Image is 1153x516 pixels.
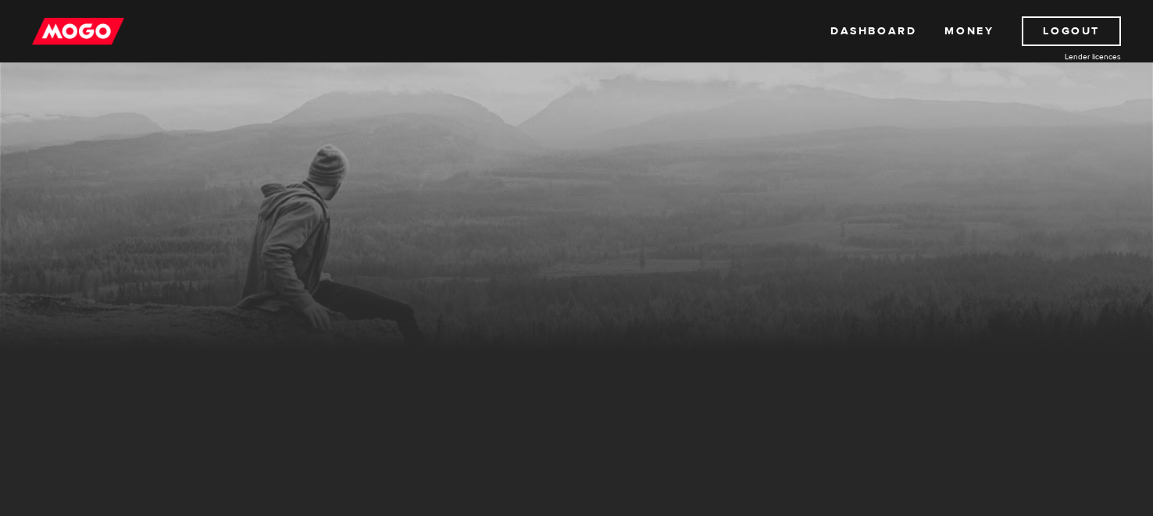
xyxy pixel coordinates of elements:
[32,16,124,46] img: mogo_logo-11ee424be714fa7cbb0f0f49df9e16ec.png
[88,181,1065,214] h1: MogoMoney
[1004,51,1121,62] a: Lender licences
[830,16,916,46] a: Dashboard
[1022,16,1121,46] a: Logout
[944,16,994,46] a: Money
